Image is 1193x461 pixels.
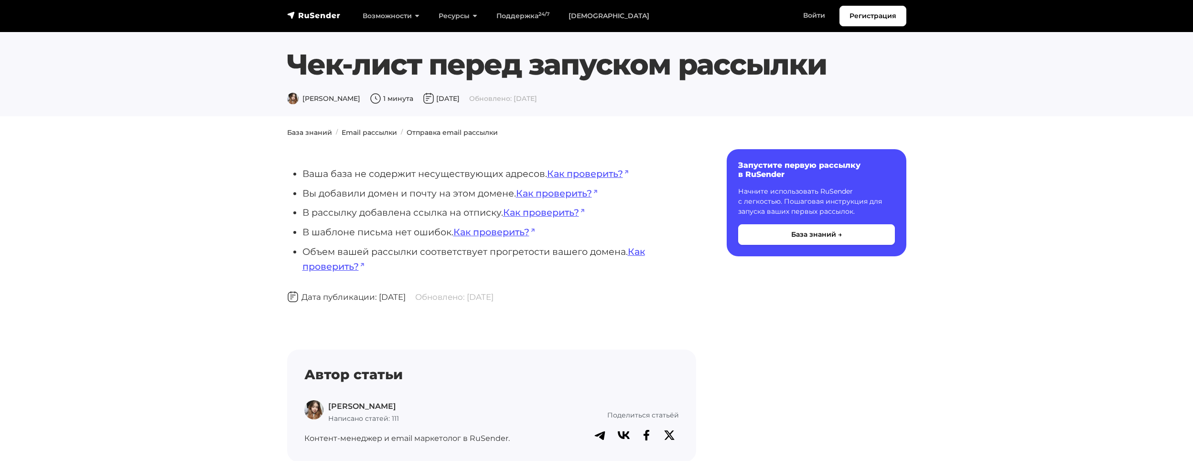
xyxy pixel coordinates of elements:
[727,149,906,256] a: Запустите первую рассылку в RuSender Начните использовать RuSender с легкостью. Пошаговая инструк...
[469,94,537,103] span: Обновлено: [DATE]
[302,246,645,272] a: Как проверить?
[287,128,332,137] a: База знаний
[423,93,434,104] img: Дата публикации
[304,432,518,445] p: Контент-менеджер и email маркетолог в RuSender.
[407,128,498,137] a: Отправка email рассылки
[839,6,906,26] a: Регистрация
[453,226,536,238] a: Как проверить?
[353,6,429,26] a: Возможности
[794,6,835,25] a: Войти
[302,205,696,220] li: В рассылку добавлена ссылка на отписку.
[304,367,679,383] h4: Автор статьи
[503,207,585,218] a: Как проверить?
[370,94,413,103] span: 1 минута
[538,11,549,17] sup: 24/7
[429,6,487,26] a: Ресурсы
[516,187,598,199] a: Как проверить?
[302,225,696,240] li: В шаблоне письма нет ошибок.
[738,224,895,245] button: База знаний →
[302,186,696,201] li: Вы добавили домен и почту на этом домене.
[547,168,629,179] a: Как проверить?
[302,244,696,274] li: Объем вашей рассылки соответствует прогретости вашего домена.
[738,161,895,179] h6: Запустите первую рассылку в RuSender
[287,94,360,103] span: [PERSON_NAME]
[738,187,895,217] p: Начните использовать RuSender с легкостью. Пошаговая инструкция для запуска ваших первых рассылок.
[287,292,406,302] span: Дата публикации: [DATE]
[328,414,399,423] span: Написано статей: 111
[281,128,912,138] nav: breadcrumb
[287,291,299,303] img: Дата публикации
[370,93,381,104] img: Время чтения
[302,166,696,181] li: Ваша база не содержит несуществующих адресов.
[287,47,906,82] h1: Чек-лист перед запуском рассылки
[328,400,399,413] p: [PERSON_NAME]
[487,6,559,26] a: Поддержка24/7
[423,94,460,103] span: [DATE]
[342,128,397,137] a: Email рассылки
[529,410,679,420] p: Поделиться статьёй
[415,292,494,302] span: Обновлено: [DATE]
[287,11,341,20] img: RuSender
[559,6,659,26] a: [DEMOGRAPHIC_DATA]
